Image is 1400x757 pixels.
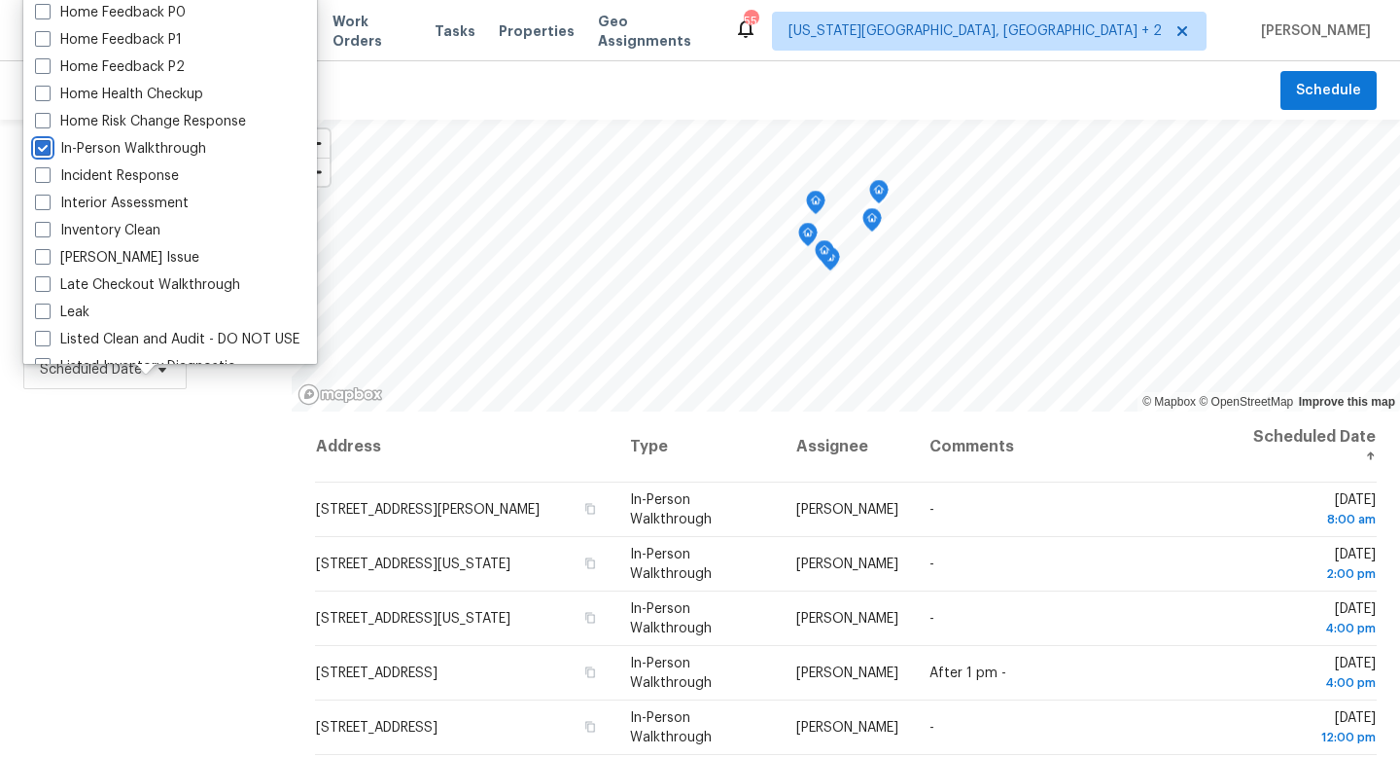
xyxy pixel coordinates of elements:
[1248,711,1376,747] span: [DATE]
[35,57,185,77] label: Home Feedback P2
[581,500,599,518] button: Copy Address
[630,657,712,690] span: In-Person Walkthrough
[40,360,142,379] span: Scheduled Date
[1299,395,1395,409] a: Improve this map
[929,667,1006,680] span: After 1 pm -
[35,139,206,159] label: In-Person Walkthrough
[35,221,160,240] label: Inventory Clean
[796,558,898,571] span: [PERSON_NAME]
[332,12,411,51] span: Work Orders
[581,718,599,736] button: Copy Address
[1248,602,1376,638] span: [DATE]
[614,412,781,483] th: Type
[598,12,711,51] span: Geo Assignments
[1248,564,1376,584] div: 2:00 pm
[297,383,383,406] a: Mapbox homepage
[1248,657,1376,693] span: [DATE]
[781,412,914,483] th: Assignee
[581,609,599,627] button: Copy Address
[1280,71,1377,111] button: Schedule
[499,21,575,41] span: Properties
[796,667,898,680] span: [PERSON_NAME]
[581,664,599,681] button: Copy Address
[796,503,898,517] span: [PERSON_NAME]
[35,275,240,295] label: Late Checkout Walkthrough
[929,721,934,735] span: -
[35,112,246,131] label: Home Risk Change Response
[630,493,712,526] span: In-Person Walkthrough
[1248,728,1376,747] div: 12:00 pm
[796,612,898,626] span: [PERSON_NAME]
[1199,395,1293,409] a: OpenStreetMap
[292,120,1400,412] canvas: Map
[35,194,189,213] label: Interior Assessment
[35,85,203,104] label: Home Health Checkup
[581,555,599,572] button: Copy Address
[435,24,475,38] span: Tasks
[316,612,510,626] span: [STREET_ADDRESS][US_STATE]
[798,223,818,253] div: Map marker
[862,208,882,238] div: Map marker
[1296,79,1361,103] span: Schedule
[1248,673,1376,693] div: 4:00 pm
[914,412,1233,483] th: Comments
[1233,412,1377,483] th: Scheduled Date ↑
[1142,395,1196,409] a: Mapbox
[1248,510,1376,529] div: 8:00 am
[806,191,825,221] div: Map marker
[929,612,934,626] span: -
[35,30,182,50] label: Home Feedback P1
[315,412,614,483] th: Address
[744,12,757,31] div: 55
[929,558,934,571] span: -
[630,548,712,581] span: In-Person Walkthrough
[316,721,437,735] span: [STREET_ADDRESS]
[35,330,299,349] label: Listed Clean and Audit - DO NOT USE
[788,21,1162,41] span: [US_STATE][GEOGRAPHIC_DATA], [GEOGRAPHIC_DATA] + 2
[316,667,437,680] span: [STREET_ADDRESS]
[1248,548,1376,584] span: [DATE]
[1248,493,1376,529] span: [DATE]
[35,3,186,22] label: Home Feedback P0
[1253,21,1371,41] span: [PERSON_NAME]
[35,357,235,377] label: Listed Inventory Diagnostic
[316,503,540,517] span: [STREET_ADDRESS][PERSON_NAME]
[929,503,934,517] span: -
[35,166,179,186] label: Incident Response
[630,602,712,635] span: In-Person Walkthrough
[796,721,898,735] span: [PERSON_NAME]
[1248,619,1376,638] div: 4:00 pm
[630,711,712,744] span: In-Person Walkthrough
[815,240,834,270] div: Map marker
[35,248,199,268] label: [PERSON_NAME] Issue
[316,558,510,571] span: [STREET_ADDRESS][US_STATE]
[35,303,89,322] label: Leak
[869,180,889,210] div: Map marker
